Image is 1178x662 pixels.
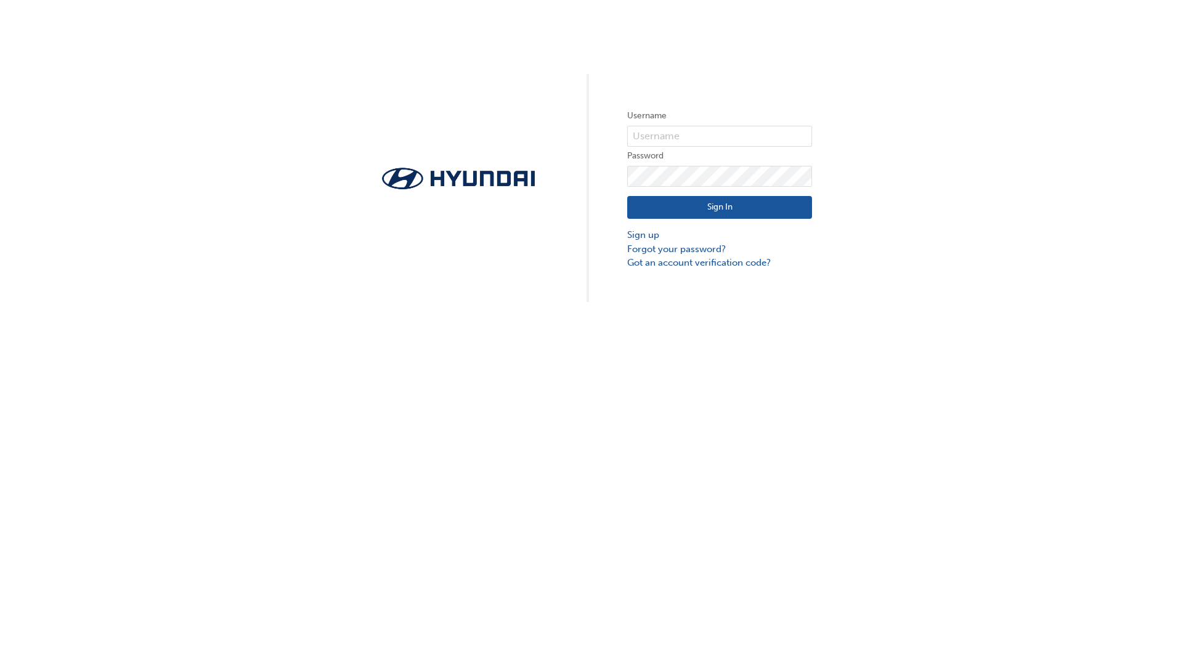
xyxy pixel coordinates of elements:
[627,149,812,163] label: Password
[627,196,812,219] button: Sign In
[627,228,812,242] a: Sign up
[366,164,551,193] img: Trak
[627,126,812,147] input: Username
[627,256,812,270] a: Got an account verification code?
[627,108,812,123] label: Username
[627,242,812,256] a: Forgot your password?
